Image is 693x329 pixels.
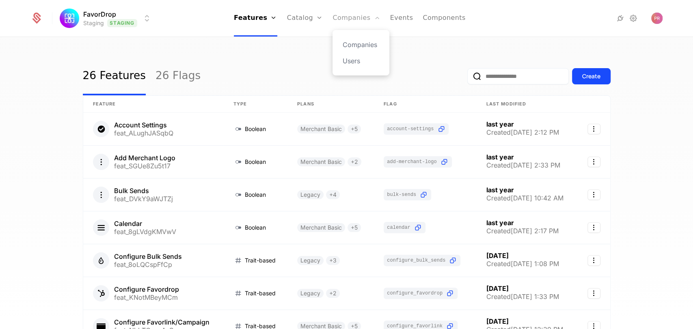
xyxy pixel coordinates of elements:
div: Staging [83,19,104,27]
a: 26 Flags [155,57,201,95]
a: 26 Features [83,57,146,95]
button: Select environment [62,9,151,27]
th: Last Modified [477,96,576,113]
button: Select action [587,255,600,266]
span: FavorDrop [83,9,116,19]
button: Select action [587,189,600,200]
button: Select action [587,157,600,167]
button: Select action [587,222,600,233]
img: FavorDrop [60,9,79,28]
a: Users [342,56,380,66]
div: Create [582,72,600,80]
button: Open user button [651,13,663,24]
th: Type [224,96,287,113]
button: Select action [587,124,600,134]
a: Settings [628,13,638,23]
img: Pavan Raju [651,13,663,24]
span: Staging [107,19,137,27]
a: Companies [342,40,380,49]
th: Flag [374,96,477,113]
button: Create [572,68,611,84]
th: Feature [83,96,224,113]
th: Plans [287,96,374,113]
a: Integrations [615,13,625,23]
button: Select action [587,288,600,299]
